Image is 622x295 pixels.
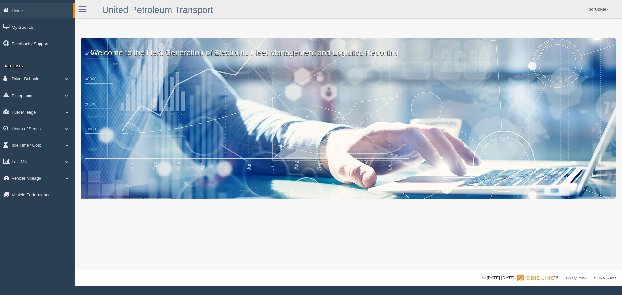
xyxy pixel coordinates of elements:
[566,276,586,280] a: Privacy Policy
[102,5,213,15] a: United Petroleum Transport
[81,38,616,58] p: Welcome to the Next Generation of Electronic Fleet Management and Logistics Reporting
[482,275,616,281] div: © [DATE]-[DATE] - ™
[517,275,554,281] img: Gridline
[594,276,616,280] span: v. 2025.7.2993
